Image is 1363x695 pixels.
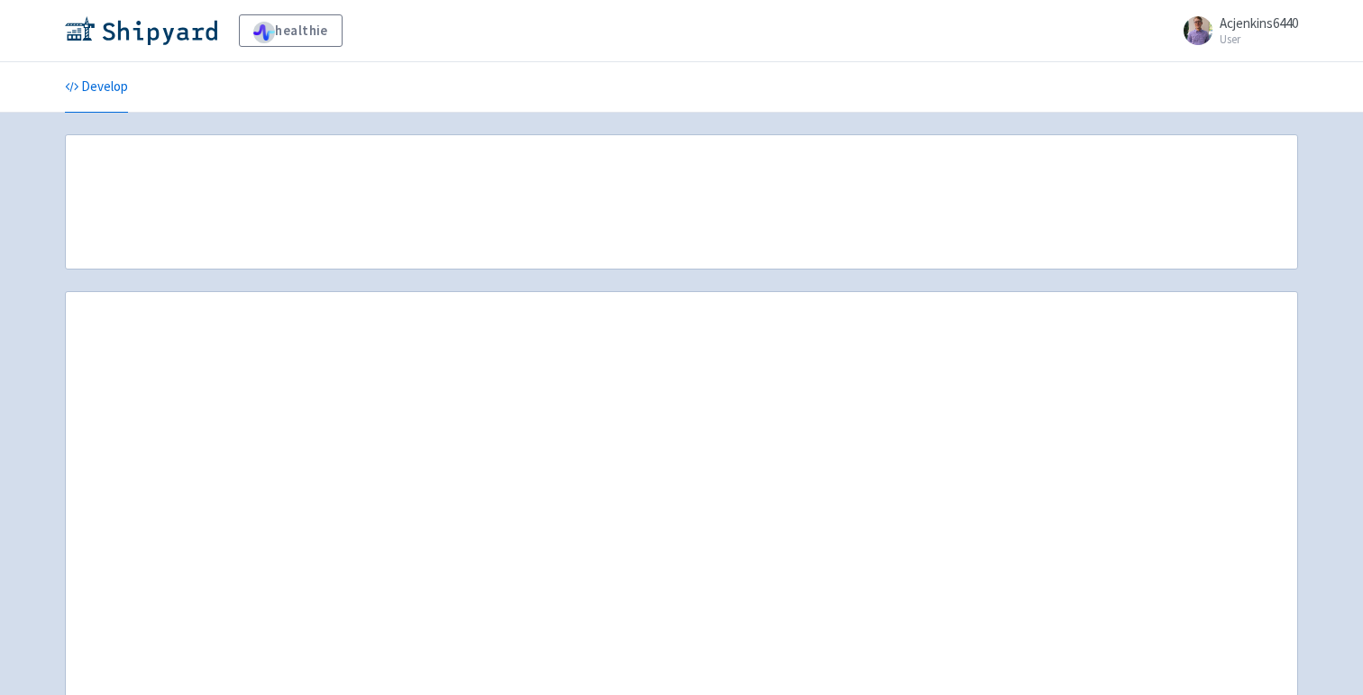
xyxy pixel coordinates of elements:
[1173,16,1298,45] a: Acjenkins6440 User
[1220,33,1298,45] small: User
[1220,14,1298,32] span: Acjenkins6440
[65,16,217,45] img: Shipyard logo
[65,62,128,113] a: Develop
[239,14,343,47] a: healthie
